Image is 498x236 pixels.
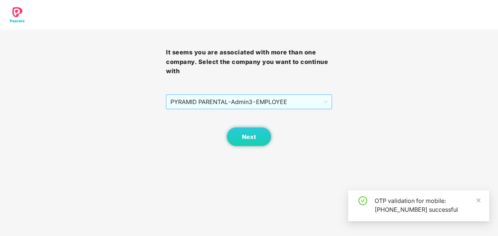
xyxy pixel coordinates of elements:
span: PYRAMID PARENTAL - Admin3 - EMPLOYEE [170,95,328,109]
button: Next [227,128,271,146]
div: OTP validation for mobile: [PHONE_NUMBER] successful [375,196,480,214]
span: check-circle [358,196,367,205]
span: close [476,198,481,203]
h3: It seems you are associated with more than one company. Select the company you want to continue with [166,48,332,76]
span: Next [242,133,256,140]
